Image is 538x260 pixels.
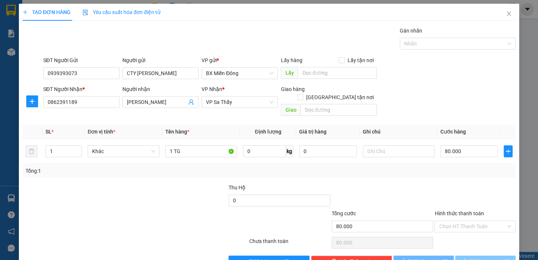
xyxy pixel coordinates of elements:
[57,49,97,55] b: [PERSON_NAME]
[229,185,246,190] span: Thu Hộ
[360,125,437,139] th: Ghi chú
[122,56,199,64] div: Người gửi
[51,49,56,54] span: environment
[299,145,357,157] input: 0
[165,145,237,157] input: VD: Bàn, Ghế
[188,99,194,105] span: user-add
[4,31,51,40] li: VP BX Miền Đông
[400,28,422,34] label: Gán nhãn
[248,237,331,250] div: Chưa thanh toán
[45,129,51,135] span: SL
[206,68,273,79] span: BX Miền Đông
[27,98,38,104] span: plus
[122,85,199,93] div: Người nhận
[440,129,466,135] span: Cước hàng
[26,145,37,157] button: delete
[206,97,273,108] span: VP Sa Thầy
[345,56,377,64] span: Lấy tận nơi
[332,210,356,216] span: Tổng cước
[303,93,377,101] span: [GEOGRAPHIC_DATA] tận nơi
[4,41,44,55] b: Dãy 3 A6 trong BXMĐ cũ
[51,31,98,48] li: VP BX [PERSON_NAME]
[82,9,160,15] span: Yêu cầu xuất hóa đơn điện tử
[202,56,278,64] div: VP gửi
[281,67,298,79] span: Lấy
[281,86,304,92] span: Giao hàng
[298,67,377,79] input: Dọc đường
[255,129,281,135] span: Định lượng
[281,57,302,63] span: Lấy hàng
[23,10,28,15] span: plus
[43,85,119,93] div: SĐT Người Nhận
[202,86,222,92] span: VP Nhận
[26,95,38,107] button: plus
[88,129,115,135] span: Đơn vị tính
[504,145,512,157] button: plus
[363,145,434,157] input: Ghi Chú
[43,56,119,64] div: SĐT Người Gửi
[286,145,293,157] span: kg
[434,210,484,216] label: Hình thức thanh toán
[300,104,377,116] input: Dọc đường
[299,129,326,135] span: Giá trị hàng
[92,146,155,157] span: Khác
[281,104,300,116] span: Giao
[498,4,519,24] button: Close
[506,11,512,17] span: close
[26,167,208,175] div: Tổng: 1
[165,129,189,135] span: Tên hàng
[4,41,9,46] span: environment
[82,10,88,16] img: icon
[23,9,71,15] span: TẠO ĐƠN HÀNG
[504,148,512,154] span: plus
[4,4,107,18] li: Tân Anh
[4,4,30,30] img: logo.jpg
